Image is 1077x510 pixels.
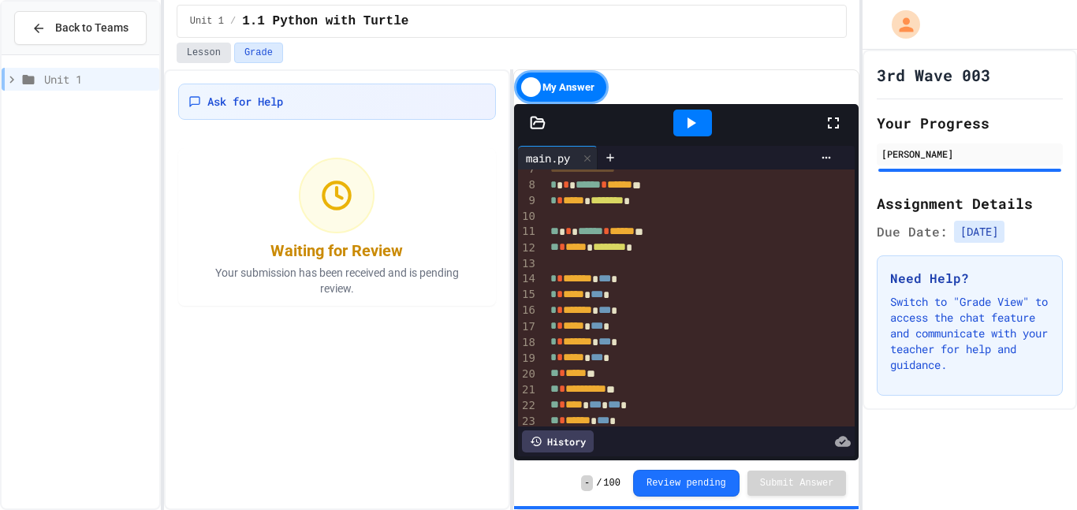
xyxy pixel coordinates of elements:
[890,294,1049,373] p: Switch to "Grade View" to access the chat feature and communicate with your teacher for help and ...
[230,15,236,28] span: /
[518,256,538,272] div: 13
[518,382,538,398] div: 21
[522,430,594,452] div: History
[55,20,129,36] span: Back to Teams
[881,147,1058,161] div: [PERSON_NAME]
[518,335,538,351] div: 18
[518,398,538,414] div: 22
[633,470,740,497] button: Review pending
[518,240,538,256] div: 12
[195,265,479,296] p: Your submission has been received and is pending review.
[518,224,538,240] div: 11
[207,94,283,110] span: Ask for Help
[518,209,538,225] div: 10
[518,150,578,166] div: main.py
[518,162,538,177] div: 7
[760,477,834,490] span: Submit Answer
[44,71,153,87] span: Unit 1
[581,475,593,491] span: -
[877,112,1063,134] h2: Your Progress
[518,271,538,287] div: 14
[518,146,598,169] div: main.py
[518,177,538,193] div: 8
[518,287,538,303] div: 15
[518,414,538,430] div: 23
[177,43,231,63] button: Lesson
[603,477,620,490] span: 100
[518,193,538,209] div: 9
[270,240,403,262] div: Waiting for Review
[875,6,924,43] div: My Account
[234,43,283,63] button: Grade
[518,303,538,318] div: 16
[518,319,538,335] div: 17
[596,477,602,490] span: /
[877,192,1063,214] h2: Assignment Details
[518,351,538,367] div: 19
[954,221,1004,243] span: [DATE]
[518,367,538,382] div: 20
[747,471,847,496] button: Submit Answer
[877,222,948,241] span: Due Date:
[877,64,990,86] h1: 3rd Wave 003
[190,15,224,28] span: Unit 1
[890,269,1049,288] h3: Need Help?
[242,12,408,31] span: 1.1 Python with Turtle
[14,11,147,45] button: Back to Teams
